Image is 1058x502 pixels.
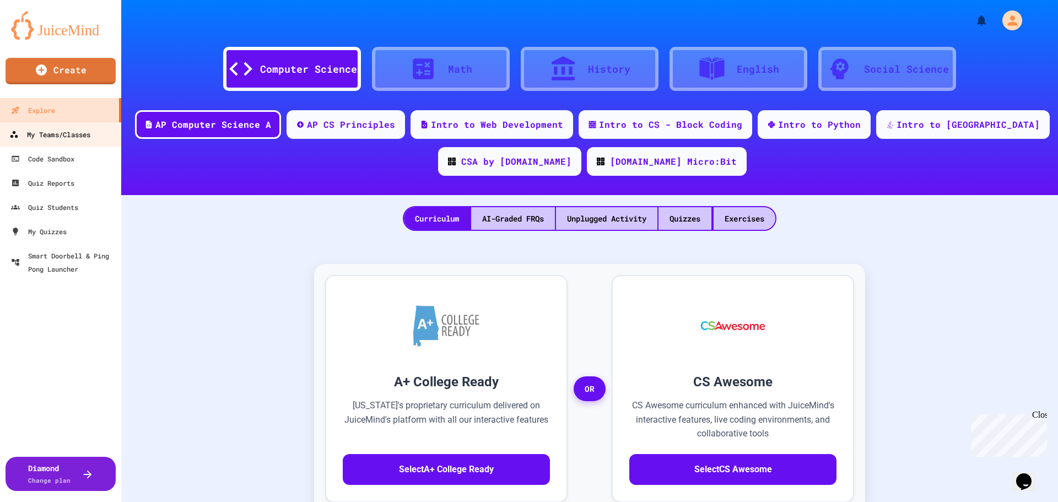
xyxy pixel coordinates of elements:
div: AP Computer Science A [155,118,271,131]
div: Intro to Web Development [431,118,563,131]
img: CODE_logo_RGB.png [597,158,604,165]
div: Social Science [864,62,949,77]
div: Intro to Python [778,118,861,131]
div: [DOMAIN_NAME] Micro:Bit [610,155,737,168]
div: Computer Science [260,62,357,77]
span: OR [574,376,606,402]
iframe: chat widget [967,410,1047,457]
div: Unplugged Activity [556,207,657,230]
div: My Teams/Classes [9,128,90,142]
div: My Quizzes [11,225,67,238]
div: Quiz Reports [11,176,74,190]
img: CS Awesome [690,293,776,359]
div: History [588,62,630,77]
div: Exercises [714,207,775,230]
iframe: chat widget [1012,458,1047,491]
a: Create [6,58,116,84]
div: English [737,62,779,77]
div: Chat with us now!Close [4,4,76,70]
span: Change plan [28,476,71,484]
div: AI-Graded FRQs [471,207,555,230]
div: My Account [991,8,1025,33]
div: Quizzes [658,207,711,230]
h3: A+ College Ready [343,372,550,392]
div: Quiz Students [11,201,78,214]
div: Intro to [GEOGRAPHIC_DATA] [897,118,1040,131]
div: Intro to CS - Block Coding [599,118,742,131]
button: SelectCS Awesome [629,454,836,485]
div: My Notifications [954,11,991,30]
div: AP CS Principles [307,118,395,131]
div: Smart Doorbell & Ping Pong Launcher [11,249,117,276]
p: [US_STATE]'s proprietary curriculum delivered on JuiceMind's platform with all our interactive fe... [343,398,550,441]
img: CODE_logo_RGB.png [448,158,456,165]
div: Curriculum [404,207,470,230]
div: Diamond [28,462,71,485]
button: SelectA+ College Ready [343,454,550,485]
p: CS Awesome curriculum enhanced with JuiceMind's interactive features, live coding environments, a... [629,398,836,441]
button: DiamondChange plan [6,457,116,491]
h3: CS Awesome [629,372,836,392]
div: Code Sandbox [11,152,74,165]
div: Math [448,62,472,77]
img: A+ College Ready [413,305,479,347]
div: Explore [11,104,55,117]
div: CSA by [DOMAIN_NAME] [461,155,571,168]
img: logo-orange.svg [11,11,110,40]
